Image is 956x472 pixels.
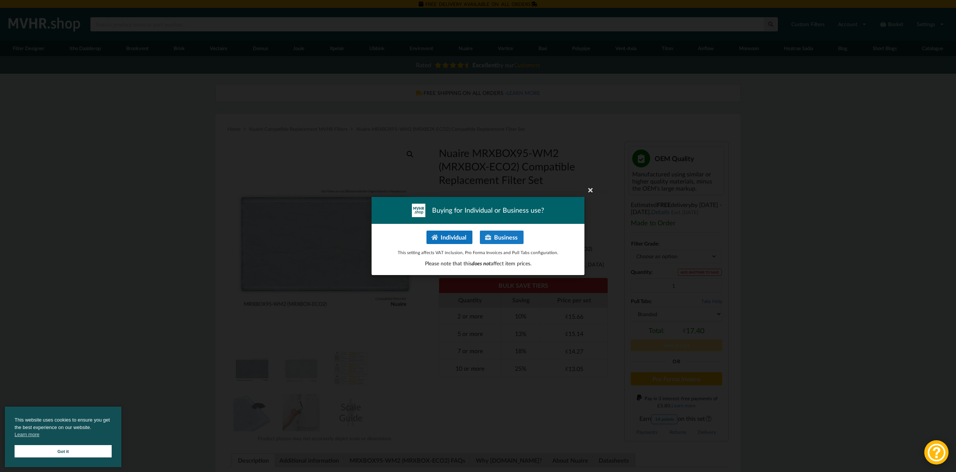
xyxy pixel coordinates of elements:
a: Got it cookie [15,445,112,457]
img: mvhr-inverted.png [412,204,425,217]
button: Individual [426,231,472,244]
button: Business [480,231,524,244]
span: does not [472,260,491,266]
a: cookies - Learn more [15,431,39,438]
span: Buying for Individual or Business use? [432,206,544,215]
p: Please note that this affect item prices. [379,260,577,267]
span: This website uses cookies to ensure you get the best experience on our website. [15,416,112,440]
div: cookieconsent [5,407,121,467]
p: This setting affects VAT inclusion, Pro Forma Invoices and Pull Tabs configuration. [379,249,577,256]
